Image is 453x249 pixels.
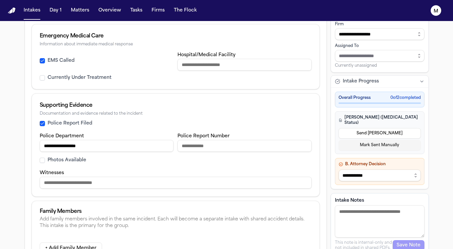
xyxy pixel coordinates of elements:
[390,95,421,101] span: 0 of 2 completed
[8,8,16,14] img: Finch Logo
[96,5,124,16] button: Overview
[40,216,312,229] div: Add family members involved in the same incident. Each will become a separate intake with shared ...
[40,170,64,175] label: Witnesses
[128,5,145,16] button: Tasks
[343,78,379,85] span: Intake Progress
[335,22,424,27] div: Firm
[40,111,312,116] div: Documentation and evidence related to the incident
[335,197,424,204] label: Intake Notes
[21,5,43,16] button: Intakes
[48,75,112,81] label: Currently Under Treatment
[339,95,371,101] span: Overall Progress
[335,43,424,49] div: Assigned To
[48,157,86,164] label: Photos Available
[335,28,424,40] input: Select firm
[335,50,424,62] input: Assign to staff member
[339,162,421,167] h4: B. Attorney Decision
[339,140,421,150] button: Mark Sent Manually
[40,177,312,189] input: Witnesses
[68,5,92,16] button: Matters
[40,42,312,47] div: Information about immediate medical response
[177,53,236,57] label: Hospital/Medical Facility
[8,8,16,14] a: Home
[48,57,74,64] label: EMS Called
[40,32,312,40] div: Emergency Medical Care
[177,134,230,139] label: Police Report Number
[335,205,424,238] textarea: Intake notes
[48,120,92,127] label: Police Report Filed
[177,140,312,152] input: Police report number
[40,140,174,152] input: Police department
[149,5,167,16] button: Firms
[171,5,199,16] button: The Flock
[339,128,421,139] button: Send [PERSON_NAME]
[40,209,312,214] div: Family Members
[177,59,312,71] input: Hospital or medical facility
[339,115,421,125] h4: [PERSON_NAME] ([MEDICAL_DATA] Status)
[40,134,84,139] label: Police Department
[331,76,428,87] button: Intake Progress
[47,5,64,16] button: Day 1
[335,63,377,68] span: Currently unassigned
[40,102,312,109] div: Supporting Evidence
